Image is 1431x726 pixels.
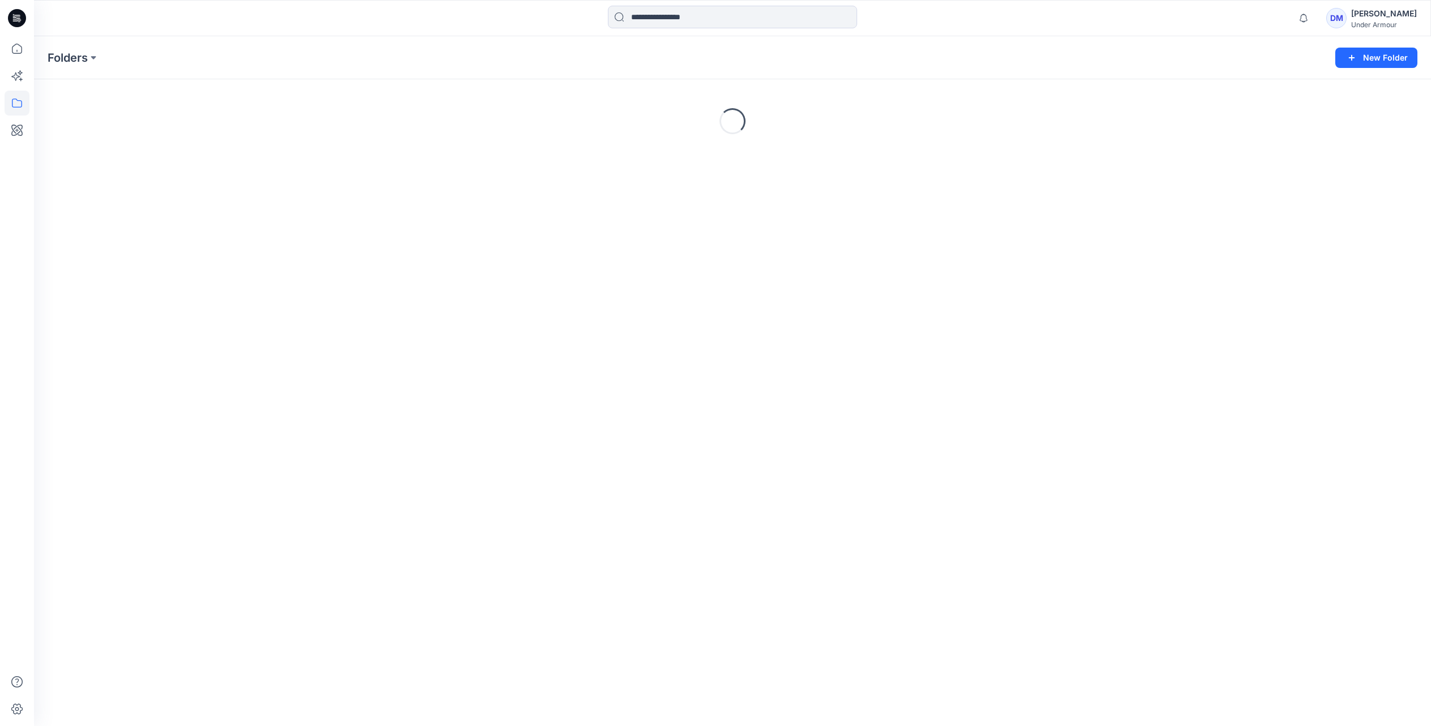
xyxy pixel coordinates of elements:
a: Folders [48,50,88,66]
div: DM [1326,8,1347,28]
button: New Folder [1335,48,1417,68]
div: [PERSON_NAME] [1351,7,1417,20]
div: Under Armour [1351,20,1417,29]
